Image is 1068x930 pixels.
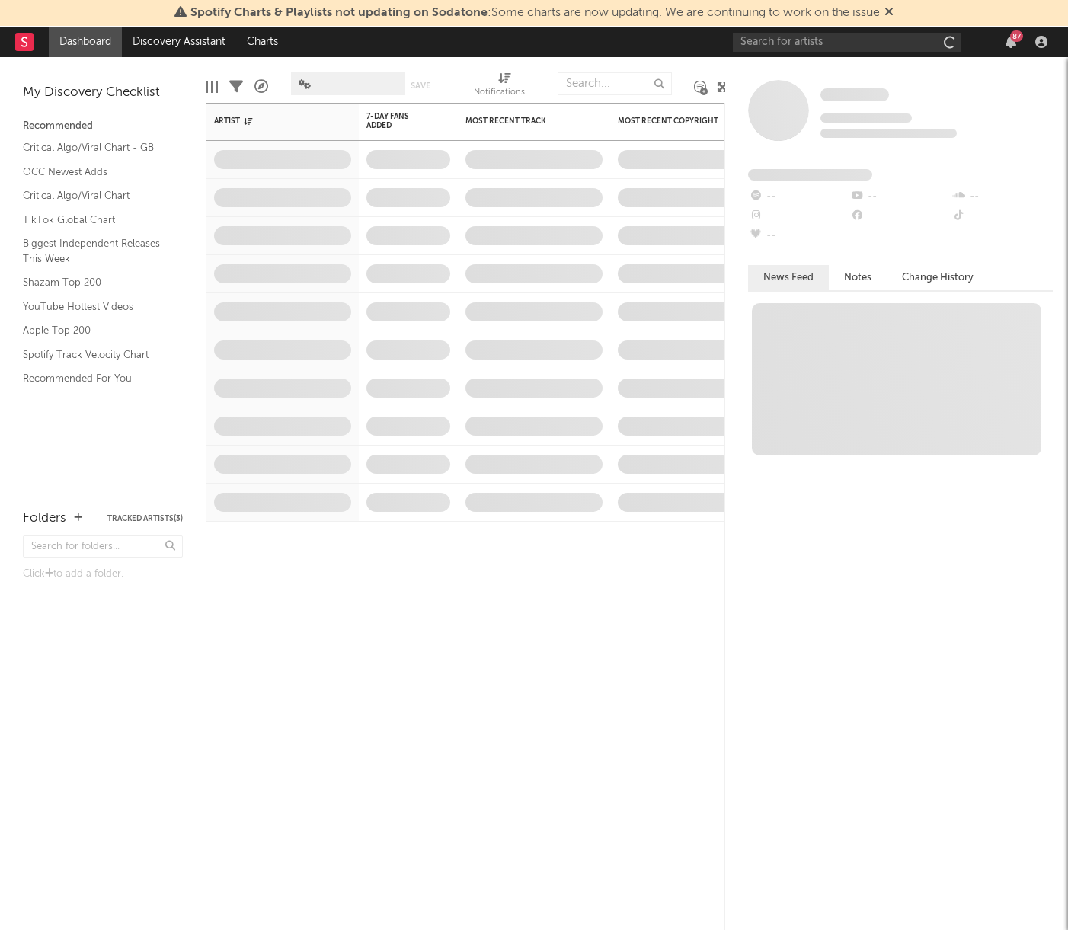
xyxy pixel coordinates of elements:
span: : Some charts are now updating. We are continuing to work on the issue [190,7,880,19]
span: Some Artist [820,88,889,101]
button: Save [411,81,430,90]
div: -- [849,187,951,206]
span: Spotify Charts & Playlists not updating on Sodatone [190,7,488,19]
span: Tracking Since: [DATE] [820,113,912,123]
div: -- [748,206,849,226]
div: Click to add a folder. [23,565,183,583]
div: Notifications (Artist) [474,65,535,109]
span: 0 fans last week [820,129,957,138]
div: -- [951,206,1053,226]
input: Search for folders... [23,535,183,558]
div: A&R Pipeline [254,65,268,109]
a: Some Artist [820,88,889,103]
input: Search... [558,72,672,95]
span: Fans Added by Platform [748,169,872,181]
button: News Feed [748,265,829,290]
button: Change History [887,265,989,290]
div: -- [748,187,849,206]
a: Dashboard [49,27,122,57]
div: Notifications (Artist) [474,84,535,102]
input: Search for artists [733,33,961,52]
div: -- [748,226,849,246]
div: Folders [23,510,66,528]
div: Recommended [23,117,183,136]
div: Most Recent Copyright [618,117,732,126]
button: Notes [829,265,887,290]
a: YouTube Hottest Videos [23,299,168,315]
button: 87 [1006,36,1016,48]
span: Dismiss [884,7,894,19]
div: -- [849,206,951,226]
a: Shazam Top 200 [23,274,168,291]
a: Discovery Assistant [122,27,236,57]
a: Apple Top 200 [23,322,168,339]
a: Critical Algo/Viral Chart - GB [23,139,168,156]
a: Charts [236,27,289,57]
div: 87 [1010,30,1023,42]
a: OCC Newest Adds [23,164,168,181]
a: TikTok Global Chart [23,212,168,229]
a: Critical Algo/Viral Chart [23,187,168,204]
a: Biggest Independent Releases This Week [23,235,168,267]
div: Edit Columns [206,65,218,109]
span: 7-Day Fans Added [366,112,427,130]
div: Artist [214,117,328,126]
div: Most Recent Track [465,117,580,126]
div: Filters [229,65,243,109]
div: My Discovery Checklist [23,84,183,102]
a: Spotify Track Velocity Chart [23,347,168,363]
a: Recommended For You [23,370,168,387]
button: Tracked Artists(3) [107,515,183,523]
div: -- [951,187,1053,206]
